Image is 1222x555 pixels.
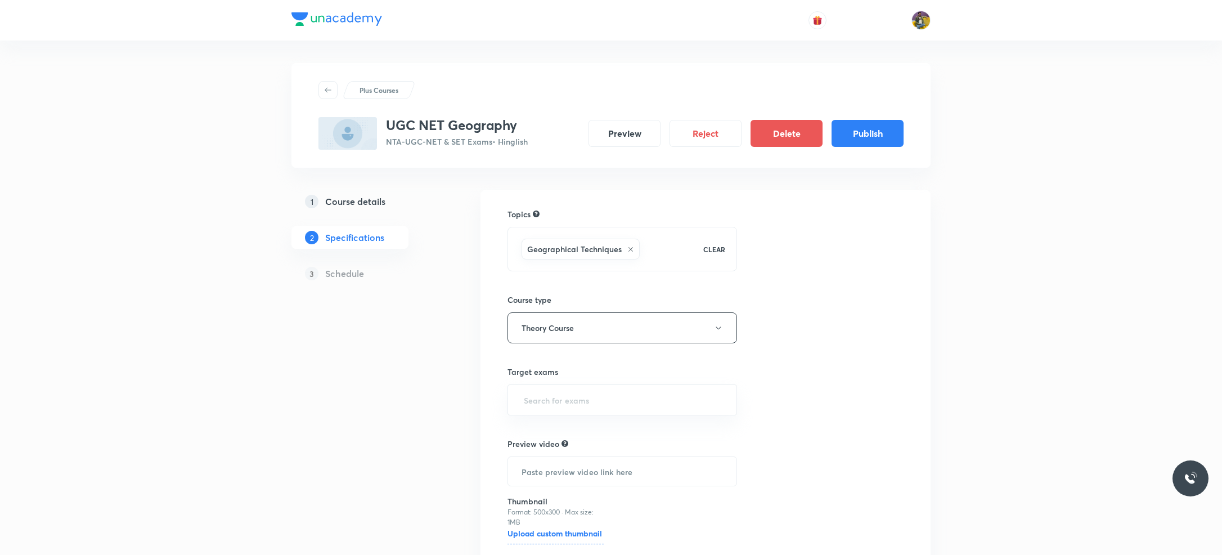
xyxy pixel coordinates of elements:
h6: Preview video [507,438,559,450]
img: sajan k [911,11,931,30]
div: Explain about your course, what you’ll be teaching, how it will help learners in their preparation [561,438,568,449]
button: Delete [751,120,823,147]
button: Open [730,399,733,401]
div: Search for topics [533,209,540,219]
p: 1 [305,195,318,208]
h5: Schedule [325,267,364,280]
p: 2 [305,231,318,244]
h6: Course type [507,294,737,306]
a: 1Course details [291,190,444,213]
p: 3 [305,267,318,280]
h3: UGC NET Geography [386,117,528,133]
img: ttu [1184,472,1197,485]
h6: Upload custom thumbnail [507,527,604,544]
button: avatar [808,11,826,29]
img: Company Logo [291,12,382,26]
button: Publish [832,120,904,147]
button: Reject [670,120,742,147]
h5: Specifications [325,231,384,244]
input: Search for exams [522,390,723,410]
p: Plus Courses [360,85,398,95]
h6: Topics [507,208,531,220]
h6: Thumbnail [507,495,604,507]
h5: Course details [325,195,385,208]
h6: Target exams [507,366,737,378]
a: Company Logo [291,12,382,29]
p: Format: 500x300 · Max size: 1MB [507,507,604,527]
h6: Geographical Techniques [527,243,622,255]
img: 880518D3-FA11-48F3-9D39-DD6F99AB3BB8_plus.png [318,117,377,150]
button: Theory Course [507,312,737,343]
p: NTA-UGC-NET & SET Exams • Hinglish [386,136,528,147]
p: CLEAR [703,244,725,254]
button: Preview [588,120,661,147]
img: avatar [812,15,823,25]
input: Paste preview video link here [508,457,736,486]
